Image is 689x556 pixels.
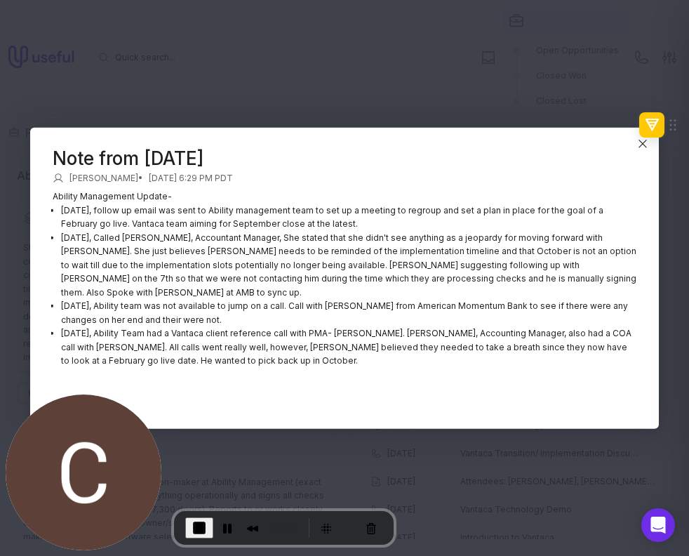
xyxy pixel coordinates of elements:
[632,133,653,154] button: Close
[53,173,636,184] div: [PERSON_NAME] •
[61,230,636,299] p: [DATE], Called [PERSON_NAME], Accountant Manager, She stated that she didn't see anything as a je...
[53,190,636,204] p: Ability Management Update-
[53,150,636,167] header: Note from [DATE]
[61,299,636,326] p: [DATE], Ability team was not available to jump on a call. Call with [PERSON_NAME] from American M...
[61,326,636,368] p: [DATE], Ability Team had a Vantaca client reference call with PMA- [PERSON_NAME]. [PERSON_NAME], ...
[149,173,233,184] time: [DATE] 6:29 PM PDT
[61,203,636,230] p: [DATE], follow up email was sent to Ability management team to set up a meeting to regroup and se...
